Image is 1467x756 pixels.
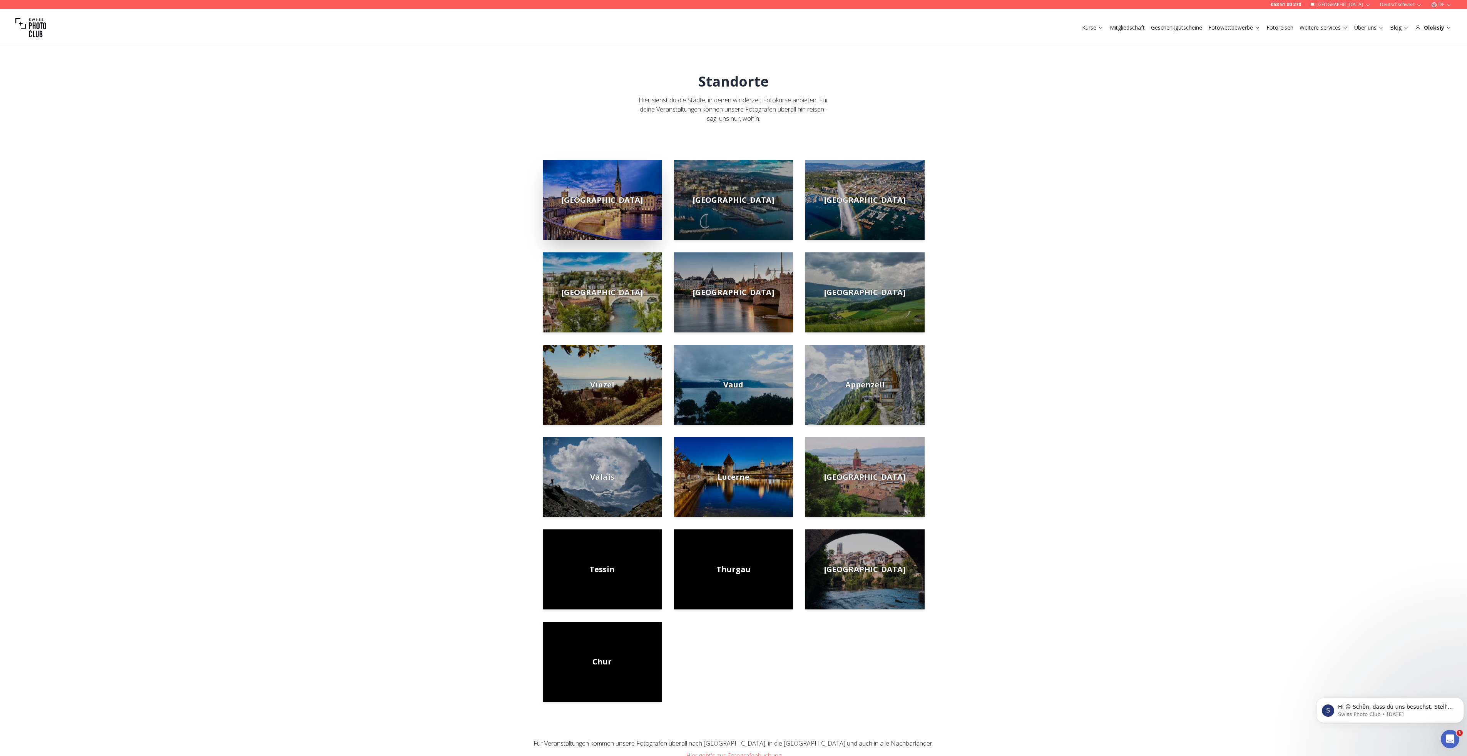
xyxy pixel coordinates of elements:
[805,345,924,425] a: Appenzell
[1266,24,1293,32] a: Fotoreisen
[1079,22,1107,33] button: Kurse
[674,345,793,425] a: Vaud
[543,622,662,702] img: chur
[543,529,662,609] img: tessin
[562,195,643,205] span: [GEOGRAPHIC_DATA]
[674,529,793,609] a: Thurgau
[543,437,662,517] a: Valais
[693,195,774,205] span: [GEOGRAPHIC_DATA]
[1107,22,1148,33] button: Mitgliedschaft
[805,437,924,517] img: st-gall
[805,160,924,240] a: [GEOGRAPHIC_DATA]
[805,529,924,609] a: [GEOGRAPHIC_DATA]
[824,195,905,205] span: [GEOGRAPHIC_DATA]
[1387,22,1412,33] button: Blog
[1208,24,1260,32] a: Fotowettbewerbe
[543,345,662,425] img: vinzel
[845,379,885,390] span: Appenzell
[1148,22,1205,33] button: Geschenkgutscheine
[674,345,793,425] img: vaud
[824,564,905,575] span: [GEOGRAPHIC_DATA]
[805,345,924,425] img: appenzell
[543,345,662,425] a: Vinzel
[590,472,614,482] span: Valais
[674,252,793,332] img: basel
[674,252,793,332] a: [GEOGRAPHIC_DATA]
[438,739,1029,748] p: Für Veranstaltungen kommen unsere Fotografen überall nach [GEOGRAPHIC_DATA], in die [GEOGRAPHIC_D...
[805,529,924,609] img: fribourg
[543,160,662,240] a: [GEOGRAPHIC_DATA]
[592,656,612,667] span: Chur
[590,379,614,390] span: Vinzel
[1263,22,1296,33] button: Fotoreisen
[1271,2,1301,8] a: 058 51 00 270
[1354,24,1384,32] a: Über uns
[1351,22,1387,33] button: Über uns
[805,252,924,332] a: [GEOGRAPHIC_DATA]
[674,437,793,517] img: lucerne
[824,287,905,298] span: [GEOGRAPHIC_DATA]
[1205,22,1263,33] button: Fotowettbewerbe
[698,74,769,89] h1: Standorte
[543,529,662,609] a: Tessin
[674,160,793,240] a: [GEOGRAPHIC_DATA]
[805,160,924,240] img: geneve
[674,160,793,240] img: lausanne
[1110,24,1145,32] a: Mitgliedschaft
[693,287,774,298] span: [GEOGRAPHIC_DATA]
[716,564,751,575] span: Thurgau
[805,252,924,332] img: neuchatel
[723,379,743,390] span: Vaud
[1441,730,1459,748] iframe: Intercom live chat
[1300,24,1348,32] a: Weitere Services
[589,564,615,575] span: Tessin
[543,437,662,517] img: valais
[15,12,46,43] img: Swiss photo club
[1296,22,1351,33] button: Weitere Services
[639,96,828,123] span: Hier siehst du die Städte, in denen wir derzeit Fotokurse anbieten. Für deine Veranstaltungen kön...
[1313,681,1467,735] iframe: Intercom notifications message
[543,252,662,332] img: bern
[824,472,905,482] span: [GEOGRAPHIC_DATA]
[543,160,662,240] img: zurich
[674,437,793,517] a: Lucerne
[1082,24,1104,32] a: Kurse
[718,472,749,482] span: Lucerne
[805,437,924,517] a: [GEOGRAPHIC_DATA]
[562,287,643,298] span: [GEOGRAPHIC_DATA]
[543,622,662,702] a: Chur
[543,252,662,332] a: [GEOGRAPHIC_DATA]
[1415,24,1452,32] div: Oleksiy
[1390,24,1409,32] a: Blog
[1151,24,1202,32] a: Geschenkgutscheine
[674,529,793,609] img: thurgau
[1457,730,1463,736] span: 1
